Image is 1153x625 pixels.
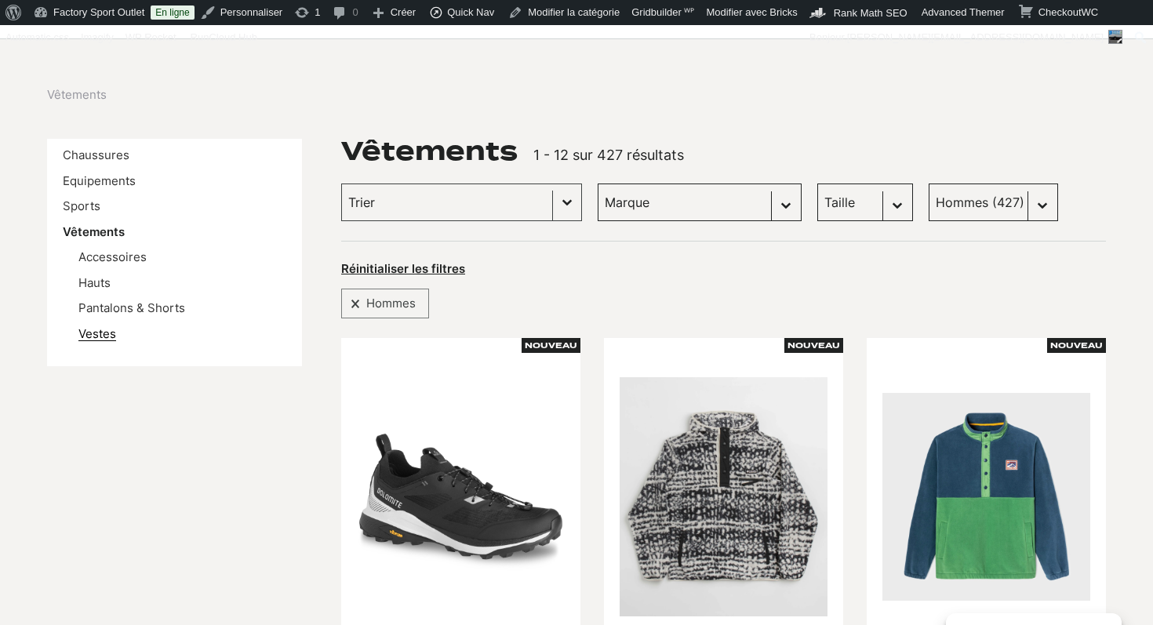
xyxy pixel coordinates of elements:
a: En ligne [151,5,194,20]
span: Rank Math SEO [834,7,907,19]
a: Vêtements [63,224,125,239]
button: Basculer la liste [553,184,581,220]
a: Accessoires [78,249,147,264]
span: 1 - 12 sur 427 résultats [533,147,684,163]
a: Sports [63,198,100,213]
h1: Vêtements [341,139,518,164]
span: Vêtements [47,86,107,104]
a: WP Rocket [120,25,183,50]
a: Bonjour, [804,25,1129,50]
a: Equipements [63,173,136,188]
a: Hauts [78,275,111,290]
button: Réinitialiser les filtres [341,261,465,277]
a: Pantalons & Shorts [78,300,185,315]
a: Imagify [75,25,120,50]
div: RunCloud Hub [183,25,265,50]
input: Trier [348,192,546,213]
nav: breadcrumbs [47,86,107,104]
a: Chaussures [63,147,129,162]
span: Hommes [360,293,422,314]
span: [PERSON_NAME][EMAIL_ADDRESS][DOMAIN_NAME] [847,31,1104,43]
div: Hommes [341,289,429,318]
a: Vestes [78,326,116,341]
